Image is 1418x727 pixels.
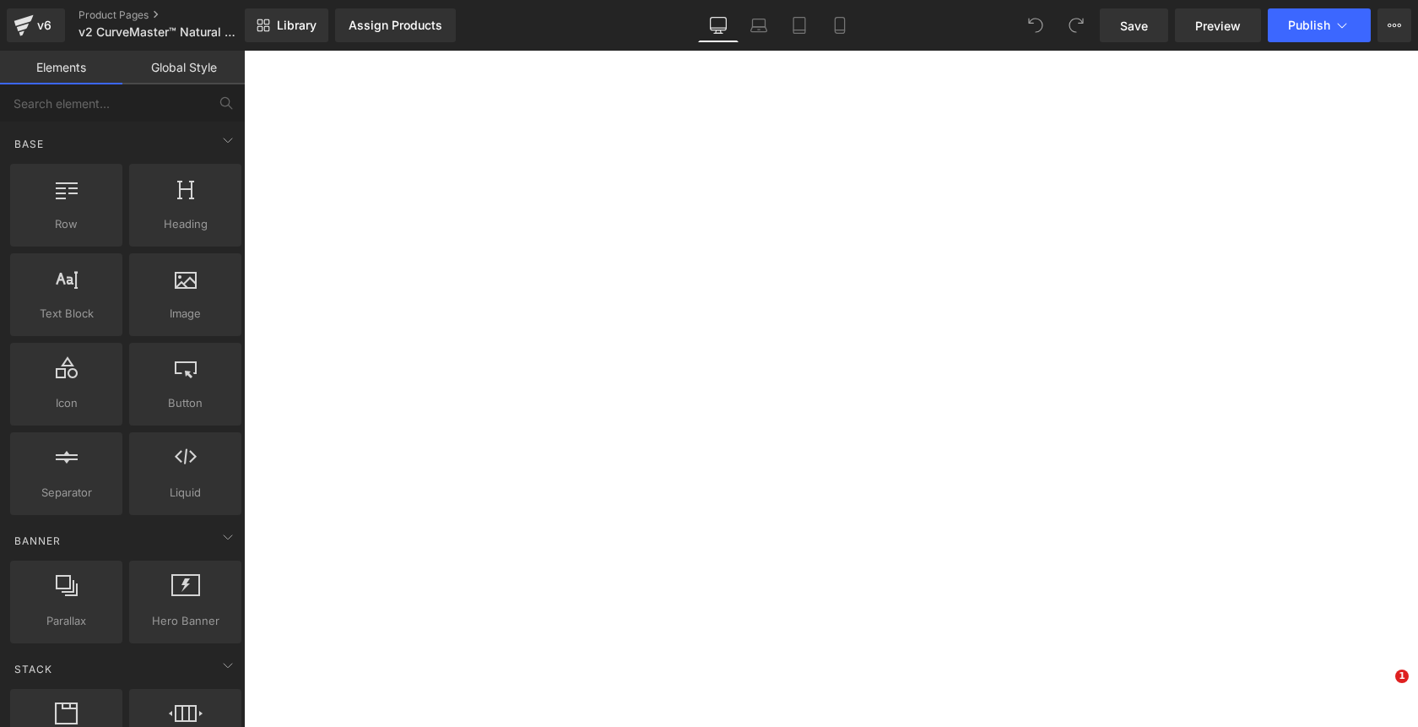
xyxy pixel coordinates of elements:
[1120,17,1148,35] span: Save
[134,612,236,630] span: Hero Banner
[820,8,860,42] a: Mobile
[1288,19,1330,32] span: Publish
[134,394,236,412] span: Button
[1361,670,1401,710] iframe: Intercom live chat
[1059,8,1093,42] button: Redo
[698,8,739,42] a: Desktop
[122,51,245,84] a: Global Style
[15,484,117,502] span: Separator
[13,661,54,677] span: Stack
[34,14,55,36] div: v6
[1195,17,1241,35] span: Preview
[779,8,820,42] a: Tablet
[277,18,317,33] span: Library
[78,25,241,39] span: v2 CurveMaster™ Natural BBL Trainer
[134,305,236,323] span: Image
[1395,670,1409,683] span: 1
[245,8,328,42] a: New Library
[134,215,236,233] span: Heading
[1377,8,1411,42] button: More
[7,8,65,42] a: v6
[15,215,117,233] span: Row
[1019,8,1053,42] button: Undo
[15,305,117,323] span: Text Block
[1175,8,1261,42] a: Preview
[349,19,442,32] div: Assign Products
[13,533,62,549] span: Banner
[78,8,273,22] a: Product Pages
[739,8,779,42] a: Laptop
[15,394,117,412] span: Icon
[1268,8,1371,42] button: Publish
[13,136,46,152] span: Base
[134,484,236,502] span: Liquid
[15,612,117,630] span: Parallax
